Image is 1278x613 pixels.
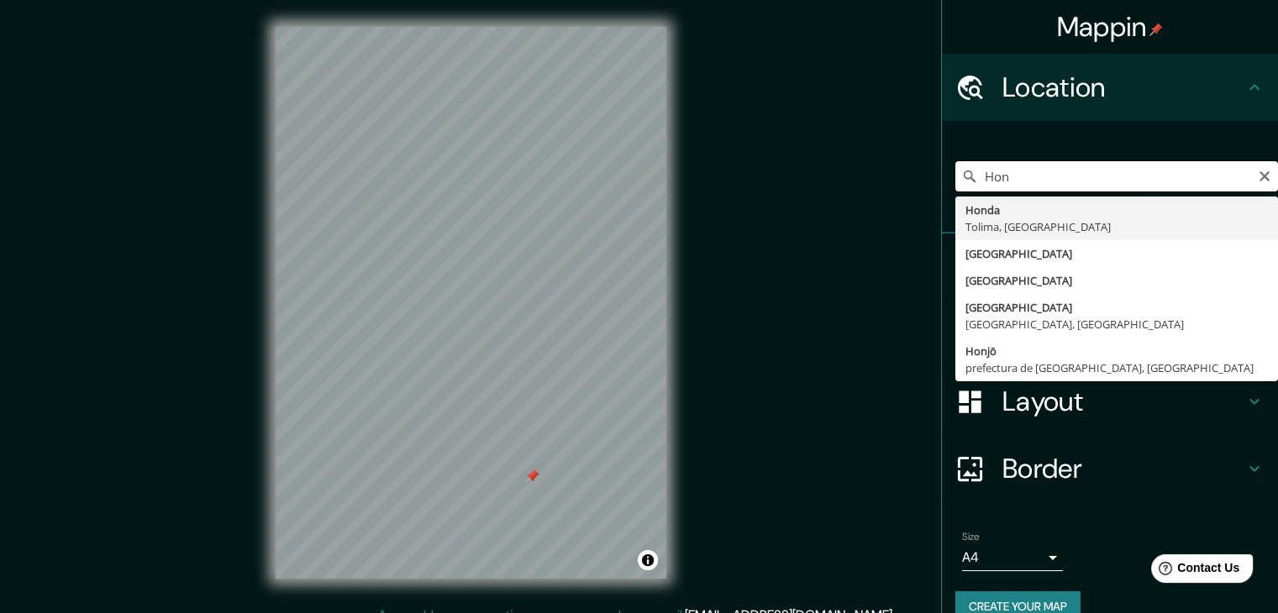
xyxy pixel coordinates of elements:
div: [GEOGRAPHIC_DATA] [965,272,1268,289]
input: Pick your city or area [955,161,1278,191]
div: Location [942,54,1278,121]
h4: Mappin [1057,10,1164,44]
div: Border [942,435,1278,502]
img: pin-icon.png [1149,23,1163,36]
h4: Layout [1002,385,1244,418]
div: A4 [962,544,1063,571]
iframe: Help widget launcher [1128,548,1260,595]
h4: Location [1002,71,1244,104]
div: [GEOGRAPHIC_DATA] [965,245,1268,262]
h4: Border [1002,452,1244,485]
div: Style [942,301,1278,368]
div: Honjō [965,343,1268,359]
div: Tolima, [GEOGRAPHIC_DATA] [965,218,1268,235]
button: Toggle attribution [638,550,658,570]
div: Layout [942,368,1278,435]
label: Size [962,530,980,544]
div: [GEOGRAPHIC_DATA], [GEOGRAPHIC_DATA] [965,316,1268,333]
div: Pins [942,233,1278,301]
div: prefectura de [GEOGRAPHIC_DATA], [GEOGRAPHIC_DATA] [965,359,1268,376]
div: [GEOGRAPHIC_DATA] [965,299,1268,316]
div: Honda [965,202,1268,218]
button: Clear [1258,167,1271,183]
canvas: Map [276,27,666,579]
